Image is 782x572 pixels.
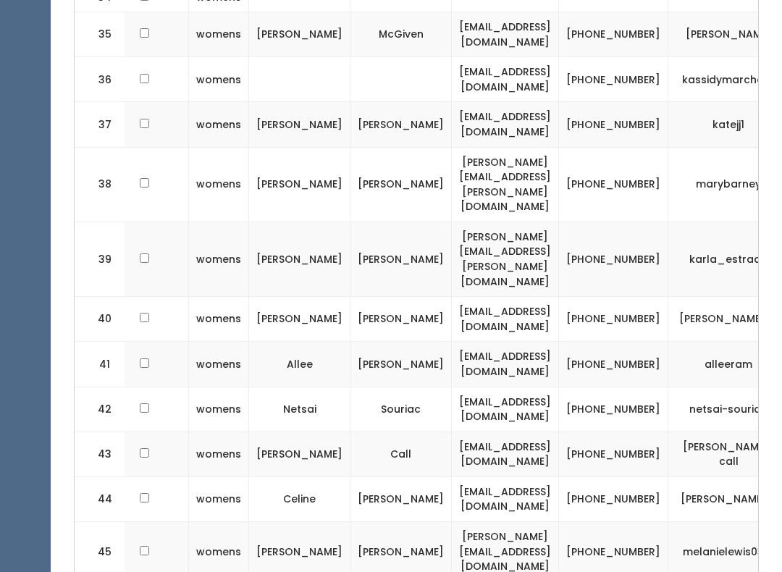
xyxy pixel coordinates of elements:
[75,432,125,477] td: 43
[452,13,559,58] td: [EMAIL_ADDRESS][DOMAIN_NAME]
[249,477,350,522] td: Celine
[189,148,249,222] td: womens
[189,222,249,297] td: womens
[350,148,452,222] td: [PERSON_NAME]
[350,298,452,342] td: [PERSON_NAME]
[350,387,452,432] td: Souriac
[350,432,452,477] td: Call
[350,477,452,522] td: [PERSON_NAME]
[559,387,668,432] td: [PHONE_NUMBER]
[189,342,249,387] td: womens
[189,432,249,477] td: womens
[189,298,249,342] td: womens
[189,58,249,103] td: womens
[452,477,559,522] td: [EMAIL_ADDRESS][DOMAIN_NAME]
[452,342,559,387] td: [EMAIL_ADDRESS][DOMAIN_NAME]
[559,222,668,297] td: [PHONE_NUMBER]
[452,387,559,432] td: [EMAIL_ADDRESS][DOMAIN_NAME]
[249,342,350,387] td: Allee
[249,432,350,477] td: [PERSON_NAME]
[559,298,668,342] td: [PHONE_NUMBER]
[452,148,559,222] td: [PERSON_NAME][EMAIL_ADDRESS][PERSON_NAME][DOMAIN_NAME]
[559,432,668,477] td: [PHONE_NUMBER]
[75,103,125,148] td: 37
[249,148,350,222] td: [PERSON_NAME]
[452,222,559,297] td: [PERSON_NAME][EMAIL_ADDRESS][PERSON_NAME][DOMAIN_NAME]
[559,477,668,522] td: [PHONE_NUMBER]
[559,342,668,387] td: [PHONE_NUMBER]
[559,13,668,58] td: [PHONE_NUMBER]
[249,387,350,432] td: Netsai
[75,13,125,58] td: 35
[350,13,452,58] td: McGiven
[249,13,350,58] td: [PERSON_NAME]
[189,387,249,432] td: womens
[559,148,668,222] td: [PHONE_NUMBER]
[452,432,559,477] td: [EMAIL_ADDRESS][DOMAIN_NAME]
[75,342,125,387] td: 41
[249,298,350,342] td: [PERSON_NAME]
[75,477,125,522] td: 44
[559,103,668,148] td: [PHONE_NUMBER]
[452,298,559,342] td: [EMAIL_ADDRESS][DOMAIN_NAME]
[559,58,668,103] td: [PHONE_NUMBER]
[75,222,125,297] td: 39
[452,103,559,148] td: [EMAIL_ADDRESS][DOMAIN_NAME]
[350,103,452,148] td: [PERSON_NAME]
[350,222,452,297] td: [PERSON_NAME]
[350,342,452,387] td: [PERSON_NAME]
[75,58,125,103] td: 36
[452,58,559,103] td: [EMAIL_ADDRESS][DOMAIN_NAME]
[189,103,249,148] td: womens
[189,13,249,58] td: womens
[249,103,350,148] td: [PERSON_NAME]
[189,477,249,522] td: womens
[75,387,125,432] td: 42
[75,298,125,342] td: 40
[75,148,125,222] td: 38
[249,222,350,297] td: [PERSON_NAME]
